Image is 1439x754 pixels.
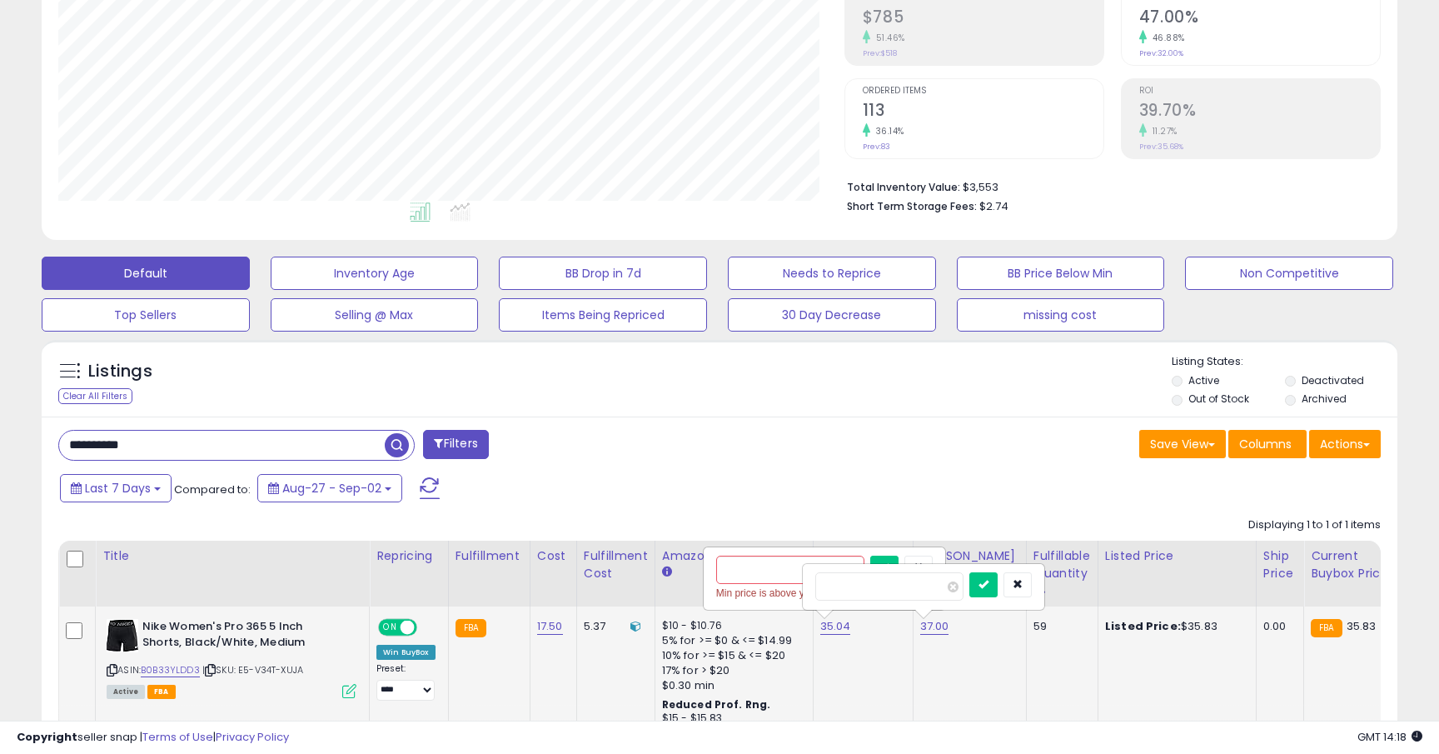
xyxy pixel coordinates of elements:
[271,298,479,332] button: Selling @ Max
[1239,436,1292,452] span: Columns
[1347,618,1377,634] span: 35.83
[1311,619,1342,637] small: FBA
[282,480,381,497] span: Aug-27 - Sep-02
[820,618,851,635] a: 35.04
[376,663,436,701] div: Preset:
[85,480,151,497] span: Last 7 Days
[1185,257,1393,290] button: Non Competitive
[1139,142,1183,152] small: Prev: 35.68%
[415,621,441,635] span: OFF
[141,663,200,677] a: B0B33YLDD3
[174,482,251,497] span: Compared to:
[584,547,648,582] div: Fulfillment Cost
[17,730,289,746] div: seller snap | |
[870,125,904,137] small: 36.14%
[1188,392,1249,406] label: Out of Stock
[499,298,707,332] button: Items Being Repriced
[1248,517,1381,533] div: Displaying 1 to 1 of 1 items
[662,619,800,633] div: $10 - $10.76
[957,257,1165,290] button: BB Price Below Min
[147,685,176,699] span: FBA
[584,619,642,634] div: 5.37
[216,729,289,745] a: Privacy Policy
[1228,430,1307,458] button: Columns
[1302,373,1364,387] label: Deactivated
[1139,48,1183,58] small: Prev: 32.00%
[376,547,441,565] div: Repricing
[1139,87,1380,96] span: ROI
[662,678,800,693] div: $0.30 min
[1139,430,1226,458] button: Save View
[662,697,771,712] b: Reduced Prof. Rng.
[870,32,905,44] small: 51.46%
[60,474,172,502] button: Last 7 Days
[456,619,486,637] small: FBA
[1263,619,1291,634] div: 0.00
[1263,547,1297,582] div: Ship Price
[847,199,977,213] b: Short Term Storage Fees:
[58,388,132,404] div: Clear All Filters
[1302,392,1347,406] label: Archived
[499,257,707,290] button: BB Drop in 7d
[662,663,800,678] div: 17% for > $20
[102,547,362,565] div: Title
[42,257,250,290] button: Default
[537,618,563,635] a: 17.50
[271,257,479,290] button: Inventory Age
[863,7,1103,30] h2: $785
[728,257,936,290] button: Needs to Reprice
[920,547,1019,565] div: [PERSON_NAME]
[142,619,345,654] b: Nike Women's Pro 365 5 Inch Shorts, Black/White, Medium
[257,474,402,502] button: Aug-27 - Sep-02
[107,685,145,699] span: All listings currently available for purchase on Amazon
[1139,101,1380,123] h2: 39.70%
[1188,373,1219,387] label: Active
[107,619,138,652] img: 31Kqf5R2wvL._SL40_.jpg
[920,618,949,635] a: 37.00
[1105,618,1181,634] b: Listed Price:
[376,645,436,660] div: Win BuyBox
[456,547,523,565] div: Fulfillment
[1105,547,1249,565] div: Listed Price
[979,198,1008,214] span: $2.74
[662,648,800,663] div: 10% for >= $15 & <= $20
[662,633,800,648] div: 5% for >= $0 & <= $14.99
[88,360,152,383] h5: Listings
[728,298,936,332] button: 30 Day Decrease
[1147,32,1185,44] small: 46.88%
[380,621,401,635] span: ON
[847,180,960,194] b: Total Inventory Value:
[863,142,890,152] small: Prev: 83
[716,585,933,602] div: Min price is above your Max price
[423,430,488,459] button: Filters
[537,547,570,565] div: Cost
[1172,354,1397,370] p: Listing States:
[863,101,1103,123] h2: 113
[1033,547,1091,582] div: Fulfillable Quantity
[847,176,1368,196] li: $3,553
[107,619,356,697] div: ASIN:
[662,547,806,565] div: Amazon Fees
[863,48,897,58] small: Prev: $518
[142,729,213,745] a: Terms of Use
[1147,125,1178,137] small: 11.27%
[1309,430,1381,458] button: Actions
[662,565,672,580] small: Amazon Fees.
[863,87,1103,96] span: Ordered Items
[1139,7,1380,30] h2: 47.00%
[1105,619,1243,634] div: $35.83
[1033,619,1085,634] div: 59
[42,298,250,332] button: Top Sellers
[1357,729,1422,745] span: 2025-09-11 14:18 GMT
[202,663,303,677] span: | SKU: E5-V34T-XUJA
[957,298,1165,332] button: missing cost
[1311,547,1397,582] div: Current Buybox Price
[17,729,77,745] strong: Copyright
